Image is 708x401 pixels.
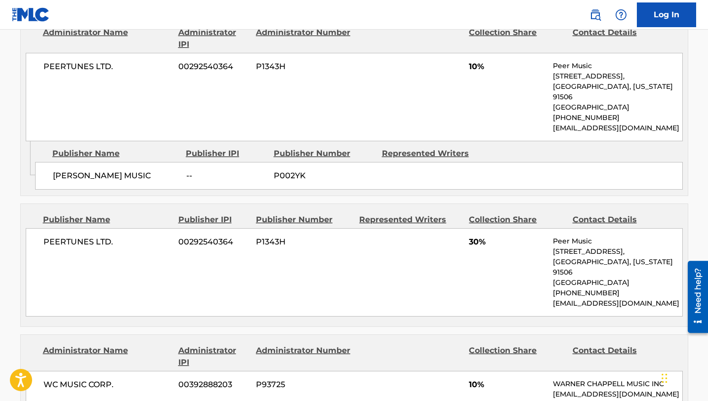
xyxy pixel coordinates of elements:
[615,9,627,21] img: help
[469,379,545,391] span: 10%
[274,148,375,160] div: Publisher Number
[469,345,565,368] div: Collection Share
[573,345,668,368] div: Contact Details
[178,61,249,73] span: 00292540364
[178,214,249,226] div: Publisher IPI
[43,379,171,391] span: WC MUSIC CORP.
[359,214,461,226] div: Represented Writers
[178,379,249,391] span: 00392888203
[256,61,352,73] span: P1343H
[662,363,667,393] div: Drag
[53,170,179,182] span: [PERSON_NAME] MUSIC
[553,288,682,298] p: [PHONE_NUMBER]
[256,379,352,391] span: P93725
[52,148,178,160] div: Publisher Name
[553,61,682,71] p: Peer Music
[469,61,545,73] span: 10%
[553,298,682,309] p: [EMAIL_ADDRESS][DOMAIN_NAME]
[12,7,50,22] img: MLC Logo
[43,27,171,50] div: Administrator Name
[178,236,249,248] span: 00292540364
[256,214,352,226] div: Publisher Number
[256,345,352,368] div: Administrator Number
[256,27,352,50] div: Administrator Number
[573,27,668,50] div: Contact Details
[382,148,483,160] div: Represented Writers
[553,102,682,113] p: [GEOGRAPHIC_DATA]
[256,236,352,248] span: P1343H
[469,214,565,226] div: Collection Share
[553,123,682,133] p: [EMAIL_ADDRESS][DOMAIN_NAME]
[186,170,266,182] span: --
[178,27,249,50] div: Administrator IPI
[553,389,682,400] p: [EMAIL_ADDRESS][DOMAIN_NAME]
[469,236,545,248] span: 30%
[186,148,266,160] div: Publisher IPI
[585,5,605,25] a: Public Search
[274,170,375,182] span: P002YK
[553,278,682,288] p: [GEOGRAPHIC_DATA]
[553,236,682,246] p: Peer Music
[43,345,171,368] div: Administrator Name
[178,345,249,368] div: Administrator IPI
[589,9,601,21] img: search
[637,2,696,27] a: Log In
[43,61,171,73] span: PEERTUNES LTD.
[553,379,682,389] p: WARNER CHAPPELL MUSIC INC
[573,214,668,226] div: Contact Details
[659,354,708,401] iframe: Chat Widget
[43,214,171,226] div: Publisher Name
[469,27,565,50] div: Collection Share
[611,5,631,25] div: Help
[553,257,682,278] p: [GEOGRAPHIC_DATA], [US_STATE] 91506
[553,246,682,257] p: [STREET_ADDRESS],
[553,81,682,102] p: [GEOGRAPHIC_DATA], [US_STATE] 91506
[43,236,171,248] span: PEERTUNES LTD.
[553,113,682,123] p: [PHONE_NUMBER]
[680,257,708,336] iframe: Resource Center
[553,71,682,81] p: [STREET_ADDRESS],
